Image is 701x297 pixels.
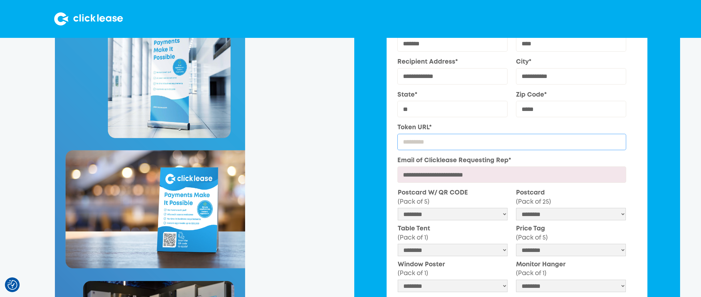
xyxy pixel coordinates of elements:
span: (Pack of 1) [516,271,546,276]
label: Recipient Address* [397,57,508,66]
label: State* [397,90,508,99]
label: Zip Code* [516,90,626,99]
img: Clicklease logo [54,12,123,25]
span: (Pack of 5) [398,199,429,205]
span: (Pack of 1) [398,271,428,276]
label: Email of Clicklease Requesting Rep* [397,156,626,165]
label: City* [516,57,626,66]
label: Token URL* [397,123,626,132]
span: (Pack of 1) [398,235,428,241]
span: (Pack of 25) [516,199,551,205]
label: Table Tent [398,224,508,242]
label: Postcard [516,188,626,206]
button: Consent Preferences [8,280,17,290]
label: Window Poster [398,260,508,278]
span: (Pack of 5) [516,235,548,241]
label: Postcard W/ QR CODE [398,188,508,206]
label: Price Tag [516,224,626,242]
img: Revisit consent button [8,280,17,290]
label: Monitor Hanger [516,260,626,278]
